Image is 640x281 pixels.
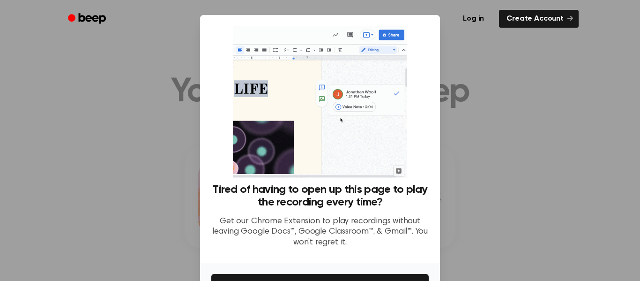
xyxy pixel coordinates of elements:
[211,216,429,248] p: Get our Chrome Extension to play recordings without leaving Google Docs™, Google Classroom™, & Gm...
[233,26,407,178] img: Beep extension in action
[211,183,429,209] h3: Tired of having to open up this page to play the recording every time?
[61,10,114,28] a: Beep
[499,10,579,28] a: Create Account
[454,8,493,30] a: Log in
